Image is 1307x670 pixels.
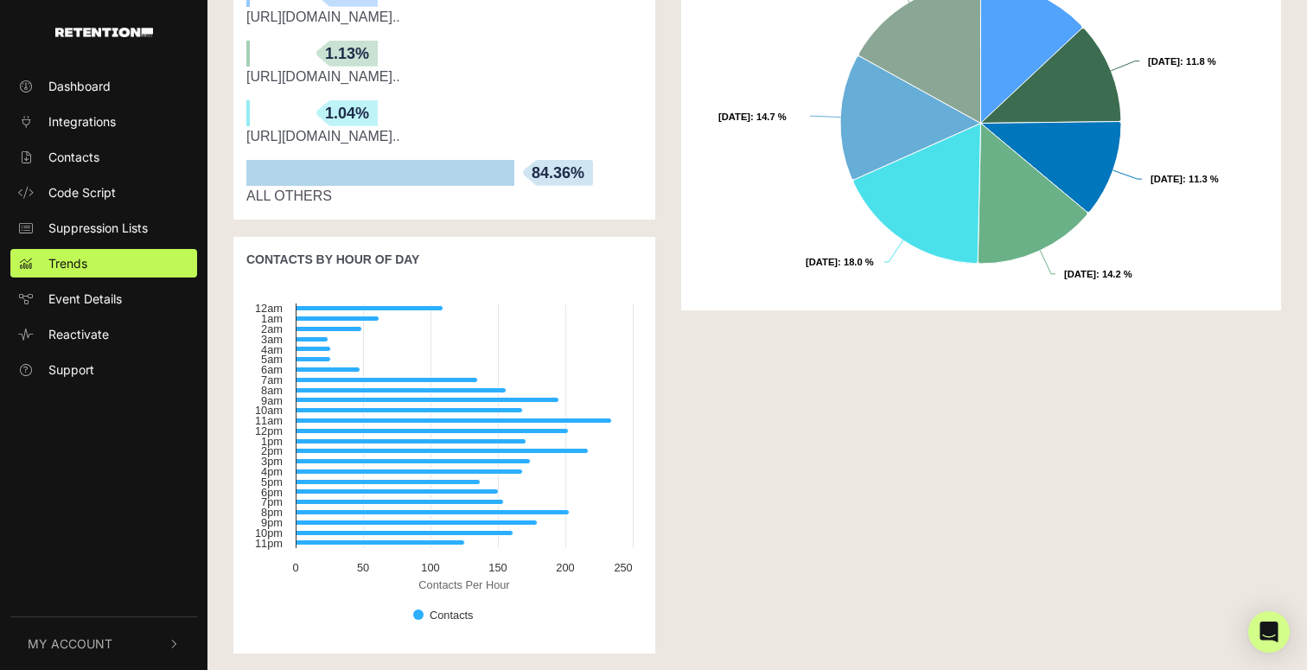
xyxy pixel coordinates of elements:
[246,7,642,28] div: https://co-collections.com/web-pixels@2ddfe27cwacf934f7p7355b34emf9a1fd4c/
[10,143,197,171] a: Contacts
[48,325,109,343] span: Reactivate
[421,561,439,574] text: 100
[261,444,283,457] text: 2pm
[246,186,642,207] div: ALL OTHERS
[1148,56,1216,67] text: : 11.8 %
[10,320,197,348] a: Reactivate
[10,72,197,100] a: Dashboard
[261,475,283,488] text: 5pm
[255,424,283,437] text: 12pm
[261,322,283,335] text: 2am
[10,249,197,278] a: Trends
[261,333,283,346] text: 3am
[556,561,574,574] text: 200
[718,112,750,122] tspan: [DATE]
[523,160,593,186] span: 84.36%
[1151,174,1183,184] tspan: [DATE]
[246,10,400,24] a: [URL][DOMAIN_NAME]..
[10,178,197,207] a: Code Script
[718,112,787,122] text: : 14.7 %
[246,129,400,144] a: [URL][DOMAIN_NAME]..
[261,435,283,448] text: 1pm
[418,578,510,591] text: Contacts Per Hour
[261,506,283,519] text: 8pm
[255,526,283,539] text: 10pm
[261,353,283,366] text: 5am
[255,404,283,417] text: 10am
[48,254,87,272] span: Trends
[10,284,197,313] a: Event Details
[261,312,283,325] text: 1am
[246,252,419,266] strong: CONTACTS BY HOUR OF DAY
[255,302,283,315] text: 12am
[261,495,283,508] text: 7pm
[261,373,283,386] text: 7am
[10,355,197,384] a: Support
[806,257,838,267] tspan: [DATE]
[48,112,116,131] span: Integrations
[261,486,283,499] text: 6pm
[261,394,283,407] text: 9am
[316,100,378,126] span: 1.04%
[10,617,197,670] button: My Account
[48,219,148,237] span: Suppression Lists
[261,465,283,478] text: 4pm
[1064,269,1132,279] text: : 14.2 %
[10,214,197,242] a: Suppression Lists
[48,183,116,201] span: Code Script
[246,67,642,87] div: https://co-collections.com/web-pixels@295d1af5w25c8f3dapfac4726bm0f666113/collections/new-arrival...
[10,107,197,136] a: Integrations
[28,635,112,653] span: My Account
[55,28,153,37] img: Retention.com
[357,561,369,574] text: 50
[261,343,283,356] text: 4am
[1248,611,1290,653] div: Open Intercom Messenger
[48,77,111,95] span: Dashboard
[246,126,642,147] div: https://co-collections.com/web-pixels@92cc8b78we46614d6pa193f553me53d679c/collections/new-arrivals
[255,537,283,550] text: 11pm
[261,516,283,529] text: 9pm
[316,41,378,67] span: 1.13%
[261,384,283,397] text: 8am
[261,363,283,376] text: 6am
[255,414,283,427] text: 11am
[430,609,474,622] text: Contacts
[1064,269,1096,279] tspan: [DATE]
[488,561,507,574] text: 150
[48,361,94,379] span: Support
[246,69,400,84] a: [URL][DOMAIN_NAME]..
[1151,174,1219,184] text: : 11.3 %
[614,561,632,574] text: 250
[806,257,874,267] text: : 18.0 %
[1148,56,1180,67] tspan: [DATE]
[261,455,283,468] text: 3pm
[48,148,99,166] span: Contacts
[292,561,298,574] text: 0
[48,290,122,308] span: Event Details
